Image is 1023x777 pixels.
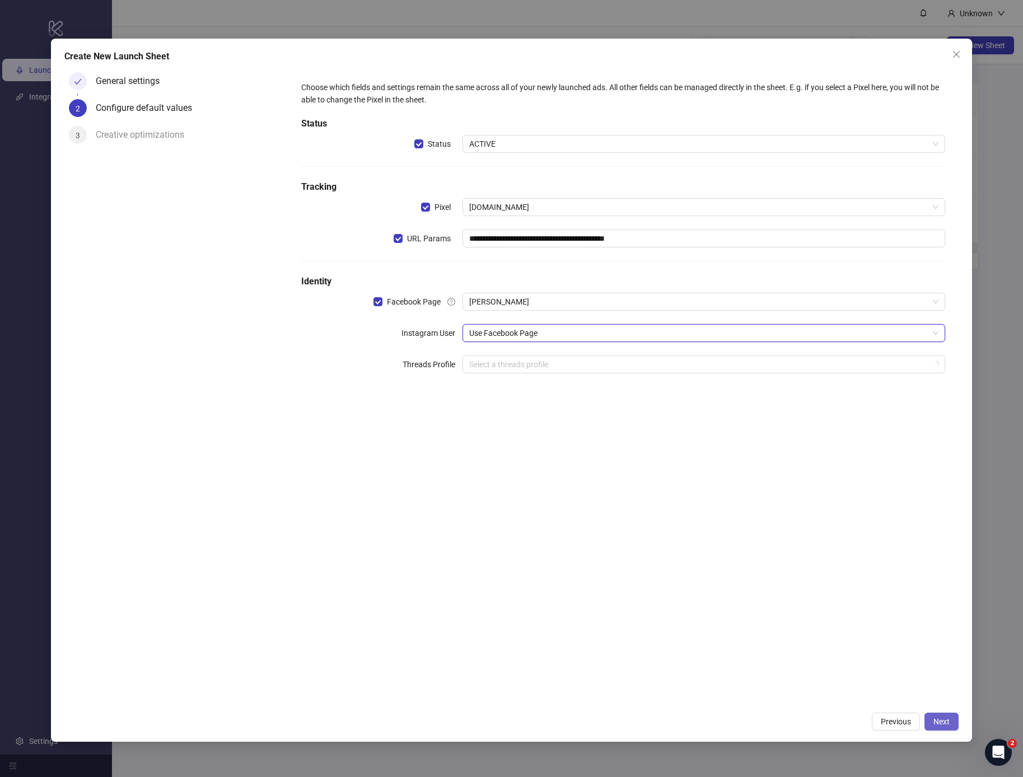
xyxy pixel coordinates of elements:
[403,355,463,373] label: Threads Profile
[13,81,35,103] div: Profile image for Simon
[74,78,82,86] span: check
[933,717,950,726] span: Next
[13,39,35,62] img: Profile image for James
[382,296,445,308] span: Facebook Page
[44,377,67,385] span: Home
[1008,739,1017,748] span: 2
[924,713,959,731] button: Next
[107,92,138,104] div: • [DATE]
[469,135,938,152] span: ACTIVE
[447,298,455,306] span: question-circle
[932,361,939,368] span: loading
[469,199,938,216] span: southquill.co
[872,713,920,731] button: Previous
[301,180,945,194] h5: Tracking
[64,50,958,63] div: Create New Launch Sheet
[52,295,172,317] button: Send us a message
[107,50,138,62] div: • [DATE]
[112,349,224,394] button: Messages
[401,324,463,342] label: Instagram User
[40,92,105,104] div: [PERSON_NAME]
[83,5,143,24] h1: Messages
[469,293,938,310] span: Gene Levine
[947,45,965,63] button: Close
[952,50,961,59] span: close
[40,50,105,62] div: [PERSON_NAME]
[403,232,455,245] span: URL Params
[96,72,169,90] div: General settings
[469,325,938,341] span: Use Facebook Page
[76,104,80,113] span: 2
[430,201,455,213] span: Pixel
[985,739,1012,766] iframe: Intercom live chat
[881,717,911,726] span: Previous
[301,117,945,130] h5: Status
[96,99,201,117] div: Configure default values
[301,275,945,288] h5: Identity
[76,131,80,140] span: 3
[96,126,193,144] div: Creative optimizations
[146,377,189,385] span: Messages
[423,138,455,150] span: Status
[301,81,945,106] div: Choose which fields and settings remain the same across all of your newly launched ads. All other...
[197,4,217,25] div: Close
